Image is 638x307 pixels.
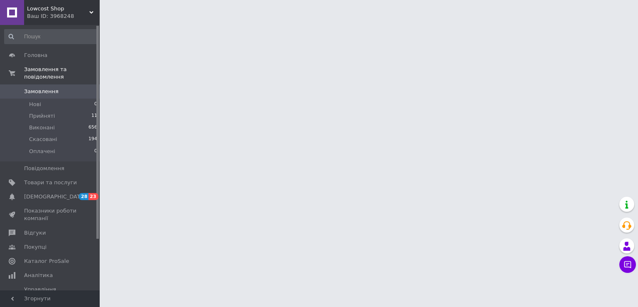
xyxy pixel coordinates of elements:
span: 0 [94,148,97,155]
span: Покупці [24,243,47,251]
span: Оплачені [29,148,55,155]
span: Головна [24,52,47,59]
span: Аналітика [24,272,53,279]
span: Відгуки [24,229,46,237]
span: Нові [29,101,41,108]
span: [DEMOGRAPHIC_DATA] [24,193,86,201]
span: Товари та послуги [24,179,77,186]
span: Прийняті [29,112,55,120]
div: Ваш ID: 3968248 [27,12,100,20]
span: 28 [79,193,88,200]
input: Пошук [4,29,98,44]
span: 194 [88,136,97,143]
span: Замовлення та повідомлення [24,66,100,81]
span: Lowcost Shop [27,5,89,12]
span: 23 [88,193,98,200]
span: Повідомлення [24,165,64,172]
span: Скасовані [29,136,57,143]
span: Показники роботи компанії [24,207,77,222]
button: Чат з покупцем [619,256,636,273]
span: 656 [88,124,97,131]
span: Замовлення [24,88,59,95]
span: 0 [94,101,97,108]
span: 11 [91,112,97,120]
span: Управління сайтом [24,286,77,301]
span: Каталог ProSale [24,257,69,265]
span: Виконані [29,124,55,131]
